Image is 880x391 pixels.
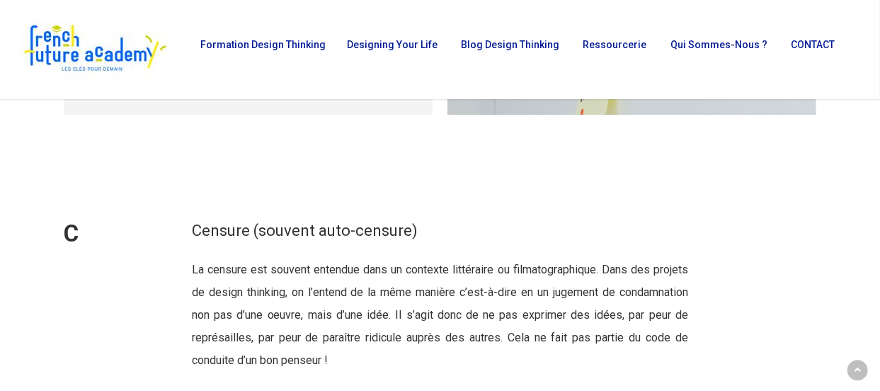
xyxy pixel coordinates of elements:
a: CONTACT [784,40,839,59]
a: Qui sommes-nous ? [663,40,770,59]
span: Blog Design Thinking [461,39,559,50]
span: Formation Design Thinking [200,39,326,50]
h3: Censure (souvent auto-censure) [192,220,688,242]
span: Designing Your Life [348,39,438,50]
a: Formation Design Thinking [193,40,326,59]
span: La censure est souvent entendue dans un contexte littéraire ou filmatographique. Dans des projets... [192,263,688,367]
span: Ressourcerie [583,39,646,50]
span: Qui sommes-nous ? [670,39,767,50]
a: Blog Design Thinking [454,40,561,59]
h2: C [64,220,176,249]
a: Designing Your Life [341,40,440,59]
a: Ressourcerie [576,40,650,59]
span: CONTACT [791,39,835,50]
img: French Future Academy [20,21,169,78]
